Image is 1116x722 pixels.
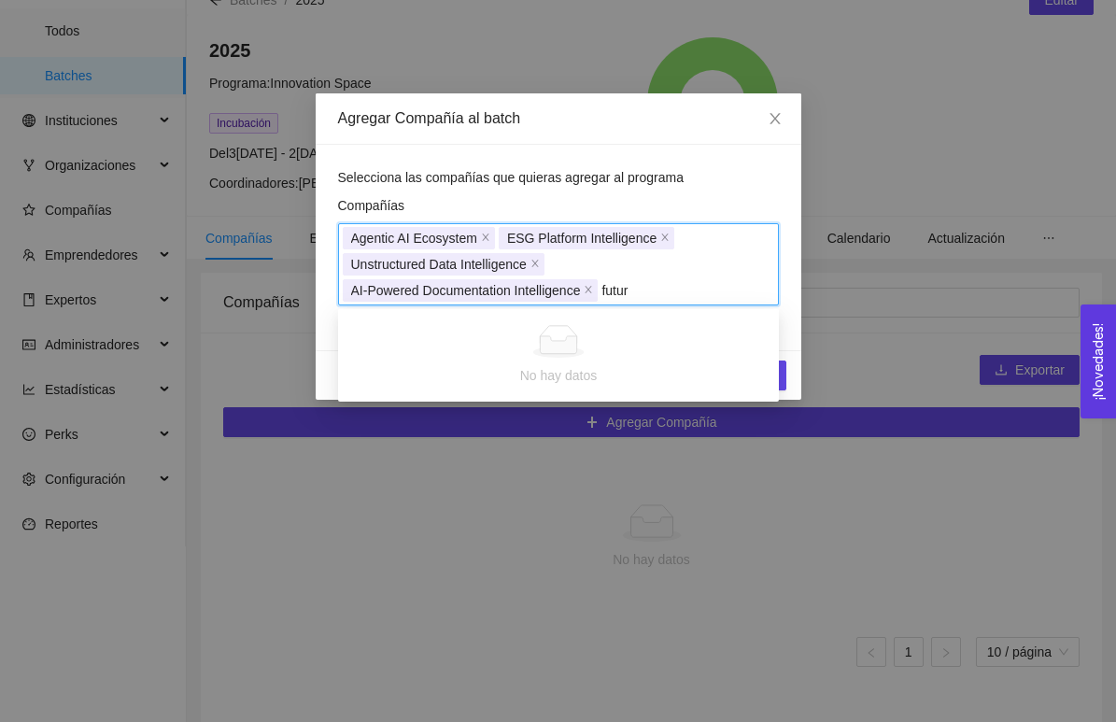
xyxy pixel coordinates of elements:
span: Unstructured Data Intelligence [343,253,544,276]
span: close [660,233,670,244]
span: Unstructured Data Intelligence [351,254,527,275]
span: Agentic AI Ecosystem [351,228,477,248]
span: Agentic AI Ecosystem [343,227,495,249]
span: close [530,259,540,270]
input: Compañías [601,279,634,302]
span: close [584,285,593,296]
div: Agregar Compañía al batch [338,108,779,129]
label: Compañías [338,195,405,216]
div: No hay datos [349,365,768,386]
button: Close [749,93,801,146]
span: AI-Powered Documentation Intelligence [351,280,581,301]
span: ESG Platform Intelligence [507,228,657,248]
button: Open Feedback Widget [1081,304,1116,418]
span: AI-Powered Documentation Intelligence [343,279,599,302]
span: ESG Platform Intelligence [499,227,674,249]
span: Selecciona las compañías que quieras agregar al programa [338,170,684,185]
span: close [768,111,783,126]
span: close [481,233,490,244]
